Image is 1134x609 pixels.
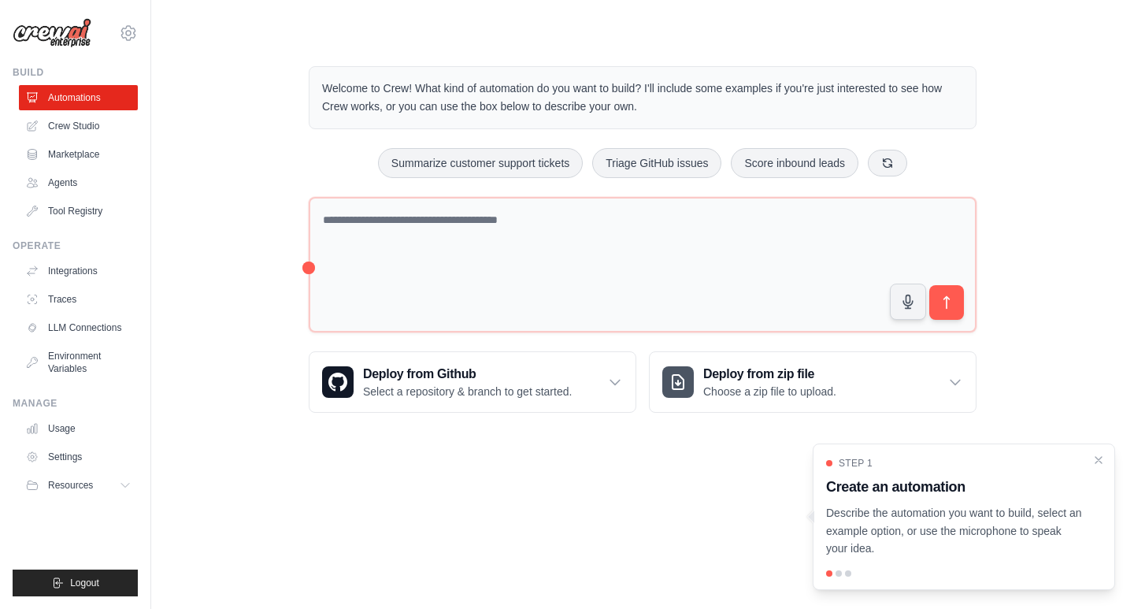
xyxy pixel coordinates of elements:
a: Environment Variables [19,343,138,381]
button: Resources [19,473,138,498]
a: Automations [19,85,138,110]
p: Welcome to Crew! What kind of automation do you want to build? I'll include some examples if you'... [322,80,963,116]
h3: Deploy from Github [363,365,572,384]
button: Summarize customer support tickets [378,148,583,178]
div: Operate [13,240,138,252]
p: Select a repository & branch to get started. [363,384,572,399]
div: Manage [13,397,138,410]
a: Integrations [19,258,138,284]
div: Build [13,66,138,79]
a: Crew Studio [19,113,138,139]
button: Triage GitHub issues [592,148,721,178]
a: Tool Registry [19,199,138,224]
a: Settings [19,444,138,470]
button: Score inbound leads [731,148,858,178]
a: Usage [19,416,138,441]
h3: Create an automation [826,476,1083,498]
a: Traces [19,287,138,312]
p: Describe the automation you want to build, select an example option, or use the microphone to spe... [826,504,1083,558]
span: Resources [48,479,93,492]
span: Step 1 [839,457,873,470]
a: Marketplace [19,142,138,167]
a: LLM Connections [19,315,138,340]
button: Logout [13,570,138,596]
a: Agents [19,170,138,195]
span: Logout [70,577,99,589]
h3: Deploy from zip file [703,365,836,384]
img: Logo [13,18,91,48]
button: Close walkthrough [1092,454,1105,466]
p: Choose a zip file to upload. [703,384,836,399]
